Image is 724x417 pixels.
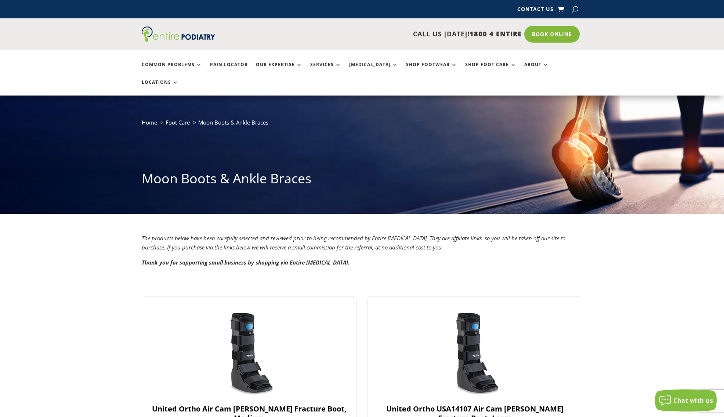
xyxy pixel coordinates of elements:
a: Contact Us [517,7,554,15]
a: Services [310,62,341,78]
h1: Moon Boots & Ankle Braces [142,169,582,191]
a: Common Problems [142,62,202,78]
a: Book Online [524,26,580,43]
a: Pain Locator [210,62,248,78]
strong: Thank you for supporting small business by shopping via Entire [MEDICAL_DATA]. [142,259,350,266]
a: [MEDICAL_DATA] [349,62,398,78]
a: Foot Care [166,119,190,126]
span: Chat with us [673,396,713,405]
p: CALL US [DATE]! [243,29,522,39]
span: Moon Boots & Ankle Braces [198,119,268,126]
img: logo (1) [142,26,215,42]
a: Home [142,119,157,126]
a: Shop Foot Care [465,62,516,78]
button: Chat with us [655,389,717,411]
nav: breadcrumb [142,118,582,133]
img: United Ortho USA14107 Air Cam Walker Fracture Boot, Large [429,306,521,398]
span: 1800 4 ENTIRE [470,29,522,38]
a: Our Expertise [256,62,302,78]
a: Entire Podiatry [142,36,215,43]
img: United Ortho Air Cam Walker Fracture Boot, Medium [203,306,295,398]
a: Locations [142,80,178,96]
a: About [524,62,549,78]
a: Shop Footwear [406,62,457,78]
em: The products below have been carefully selected and reviewed prior to being recommended by Entire... [142,234,565,251]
